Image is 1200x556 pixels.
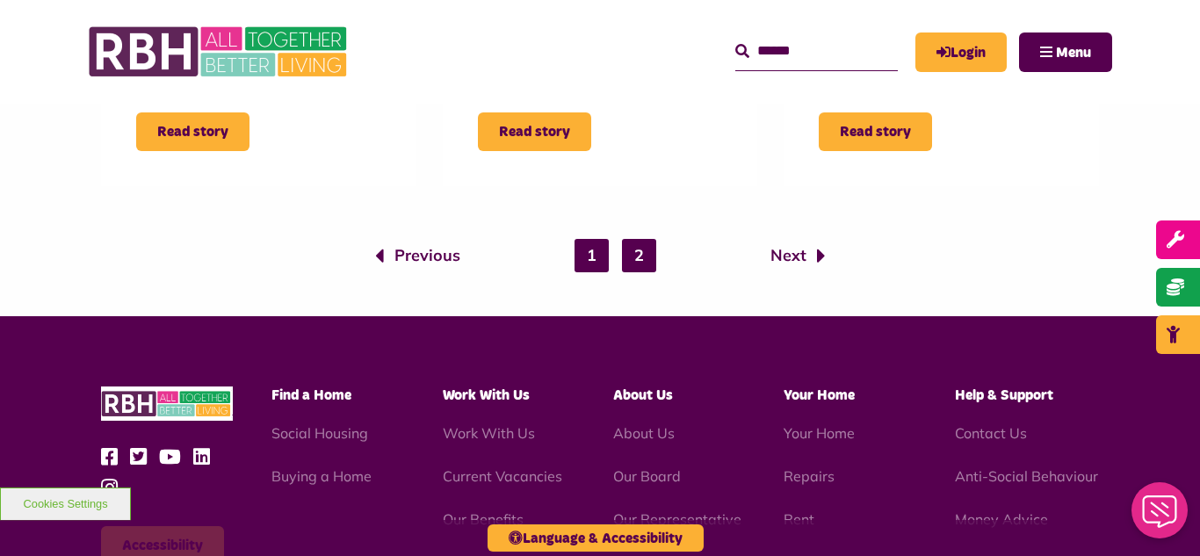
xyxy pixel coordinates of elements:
a: About Us [613,424,675,442]
span: Read story [136,112,249,151]
a: Our Board [613,467,681,485]
a: Current Vacancies [443,467,562,485]
button: Navigation [1019,32,1112,72]
a: 2 [622,239,656,272]
span: About Us [613,388,673,402]
span: Menu [1056,46,1091,60]
a: Money Advice [955,510,1048,528]
span: Read story [819,112,932,151]
img: RBH [88,18,351,86]
a: 1 [575,239,609,272]
a: Repairs [784,467,835,485]
a: Our Benefits [443,510,524,528]
span: Find a Home [271,388,351,402]
a: Rent [784,510,814,528]
span: Help & Support [955,388,1053,402]
img: RBH [101,386,233,421]
a: Your Home [784,424,855,442]
input: Search [735,32,898,70]
a: Contact Us [955,424,1027,442]
a: Buying a Home [271,467,372,485]
a: Social Housing - open in a new tab [271,424,368,442]
a: Our Representative Body [613,510,741,549]
span: Your Home [784,388,855,402]
a: MyRBH [915,32,1007,72]
iframe: Netcall Web Assistant for live chat [1121,477,1200,556]
a: Work With Us [443,424,535,442]
a: Anti-Social Behaviour [955,467,1098,485]
a: Next page [770,244,826,267]
button: Language & Accessibility [488,524,704,552]
span: Read story [478,112,591,151]
span: Work With Us [443,388,530,402]
a: Previous page [375,244,460,267]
